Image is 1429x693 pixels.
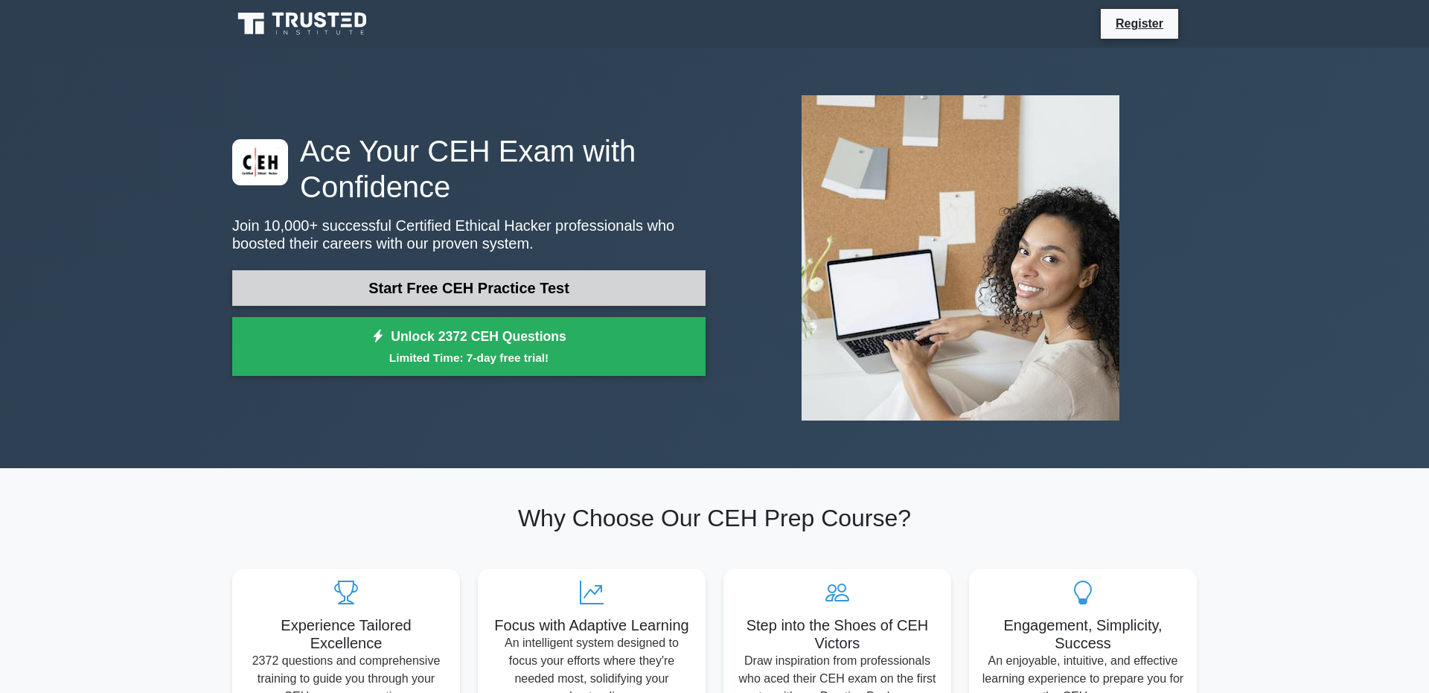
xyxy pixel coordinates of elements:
[232,217,706,252] p: Join 10,000+ successful Certified Ethical Hacker professionals who boosted their careers with our...
[232,270,706,306] a: Start Free CEH Practice Test
[232,317,706,377] a: Unlock 2372 CEH QuestionsLimited Time: 7-day free trial!
[244,616,448,652] h5: Experience Tailored Excellence
[981,616,1185,652] h5: Engagement, Simplicity, Success
[232,133,706,205] h1: Ace Your CEH Exam with Confidence
[232,504,1197,532] h2: Why Choose Our CEH Prep Course?
[251,349,687,366] small: Limited Time: 7-day free trial!
[735,616,939,652] h5: Step into the Shoes of CEH Victors
[490,616,694,634] h5: Focus with Adaptive Learning
[1107,14,1172,33] a: Register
